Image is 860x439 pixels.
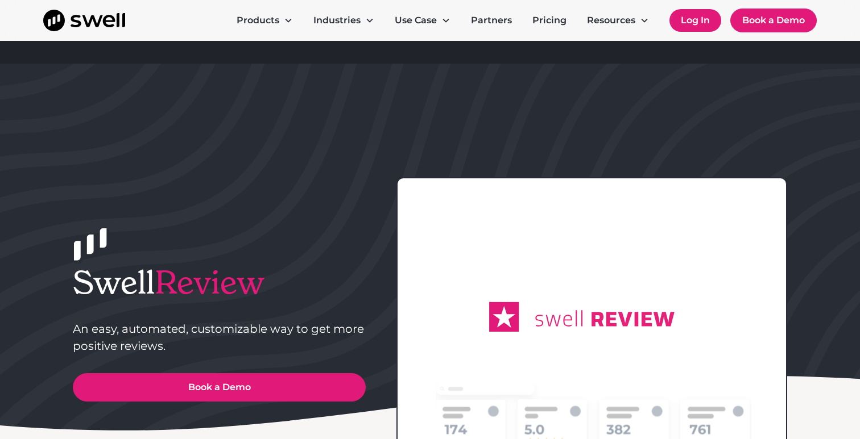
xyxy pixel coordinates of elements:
div: Industries [313,14,361,27]
h1: Swell [73,264,366,302]
a: Pricing [523,9,576,32]
div: Products [228,9,302,32]
a: Book a Demo [73,373,366,402]
g: 5.0 [524,425,544,434]
g: 174 [445,425,467,434]
a: Book a Demo [730,9,817,32]
div: Resources [578,9,658,32]
g: 761 [690,425,710,434]
div: Use Case [395,14,437,27]
div: Products [237,14,279,27]
g: swell [536,310,583,326]
span: Review [155,262,264,303]
a: Log In [669,9,721,32]
div: Resources [587,14,635,27]
g: 382 [606,425,630,434]
p: An easy, automated, customizable way to get more positive reviews. [73,320,366,354]
a: home [43,10,125,31]
div: Use Case [386,9,460,32]
div: Industries [304,9,383,32]
a: Partners [462,9,521,32]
